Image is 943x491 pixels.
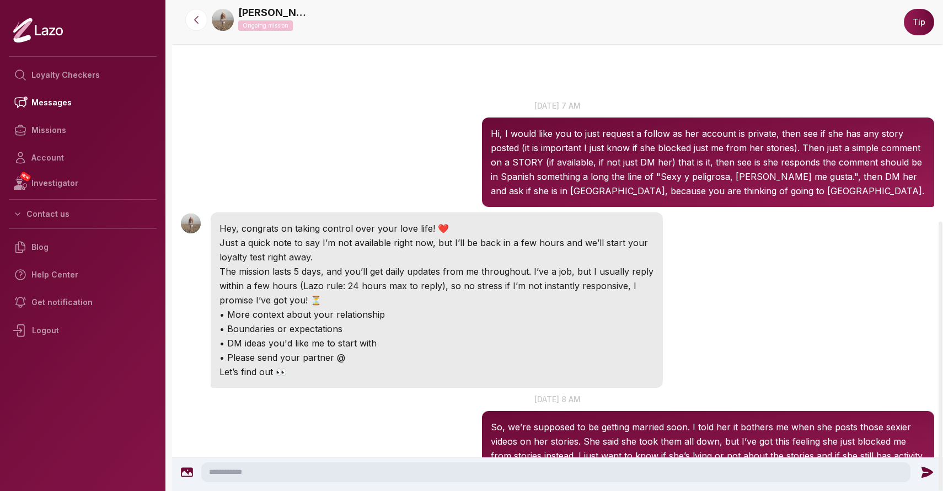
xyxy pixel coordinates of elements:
p: [DATE] 8 am [172,393,943,405]
p: The mission lasts 5 days, and you’ll get daily updates from me throughout. I’ve a job, but I usua... [219,264,654,307]
p: Hey, congrats on taking control over your love life! ❤️ [219,221,654,236]
a: Help Center [9,261,157,289]
button: Tip [904,9,934,35]
p: So, we’re supposed to be getting married soon. I told her it bothers me when she posts those sexi... [491,420,925,477]
a: [PERSON_NAME] [238,5,310,20]
div: Logout [9,316,157,345]
a: Get notification [9,289,157,316]
p: [DATE] 7 am [172,100,943,111]
p: • DM ideas you'd like me to start with [219,336,654,350]
img: User avatar [181,214,201,233]
span: NEW [19,171,31,182]
a: Blog [9,233,157,261]
a: NEWInvestigator [9,172,157,195]
img: b10d8b60-ea59-46b8-b99e-30469003c990 [212,9,234,31]
p: Ongoing mission [238,20,293,31]
a: Messages [9,89,157,116]
a: Loyalty Checkers [9,61,157,89]
p: • Boundaries or expectations [219,322,654,336]
p: • More context about your relationship [219,307,654,322]
a: Account [9,144,157,172]
p: • Please send your partner @ [219,350,654,365]
p: Let’s find out 👀 [219,365,654,379]
p: Just a quick note to say I’m not available right now, but I’ll be back in a few hours and we’ll s... [219,236,654,264]
p: Hi, I would like you to just request a follow as her account is private, then see if she has any ... [491,126,925,198]
a: Missions [9,116,157,144]
button: Contact us [9,204,157,224]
